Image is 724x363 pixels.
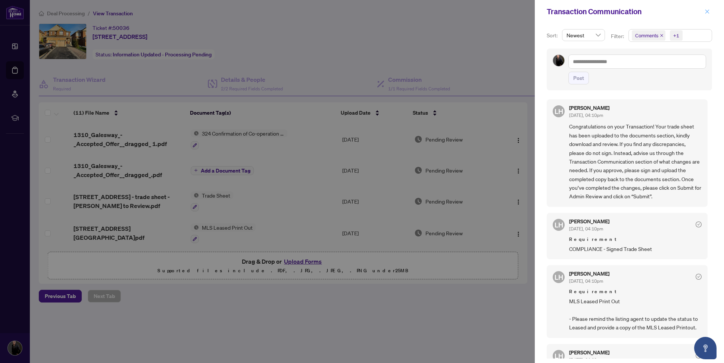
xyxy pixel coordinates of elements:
button: Post [568,72,589,84]
span: LH [555,272,563,282]
span: Congratulations on your Transaction! Your trade sheet has been uploaded to the documents section,... [569,122,702,201]
span: LH [555,106,563,117]
span: LH [555,220,563,230]
span: Newest [567,30,600,41]
img: Profile Icon [553,55,564,66]
span: close [705,9,710,14]
h5: [PERSON_NAME] [569,350,609,355]
span: [DATE], 04:10pm [569,226,603,232]
span: Comments [632,30,665,41]
span: close [660,34,664,37]
h5: [PERSON_NAME] [569,105,609,111]
div: +1 [673,32,679,39]
p: Sort: [547,31,559,40]
div: Transaction Communication [547,6,702,17]
button: Open asap [694,337,717,359]
span: [DATE], 04:10pm [569,112,603,118]
span: check-circle [696,274,702,280]
span: Requirement [569,236,702,243]
span: [DATE], 04:10pm [569,278,603,284]
h5: [PERSON_NAME] [569,271,609,276]
span: MLS Leased Print Out - Please remind the listing agent to update the status to Leased and provide... [569,297,702,332]
span: [DATE], 04:09pm [569,357,603,363]
span: COMPLIANCE - Signed Trade Sheet [569,245,702,253]
h5: [PERSON_NAME] [569,219,609,224]
span: check-circle [696,221,702,227]
span: Comments [635,32,658,39]
span: LH [555,351,563,361]
p: Filter: [611,32,625,40]
span: check-circle [696,353,702,359]
span: Requirement [569,288,702,295]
